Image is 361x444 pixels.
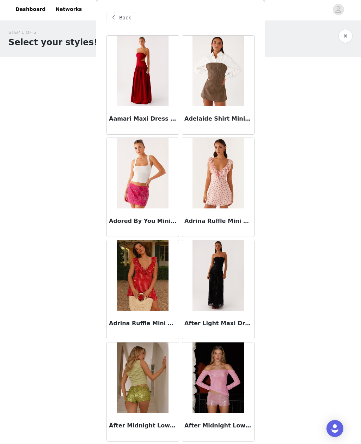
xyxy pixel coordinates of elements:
h1: Select your styles! [8,36,98,49]
h3: Aamari Maxi Dress - Red [109,115,177,123]
h3: After Light Maxi Dress - Black [184,319,252,328]
a: Dashboard [11,1,50,17]
img: After Midnight Low Rise Sequin Mini Shorts - Pink [192,342,244,413]
div: avatar [335,4,342,15]
img: After Light Maxi Dress - Black [192,240,244,311]
h3: After Midnight Low Rise Sequin Mini Shorts - Pink [184,421,252,430]
img: Aamari Maxi Dress - Red [117,36,168,106]
img: Adrina Ruffle Mini Dress - Red Polka Dot [117,240,168,311]
div: Open Intercom Messenger [326,420,343,437]
h3: Adelaide Shirt Mini Dress - Brown [184,115,252,123]
div: STEP 1 OF 5 [8,29,98,36]
a: Networks [51,1,86,17]
img: Adelaide Shirt Mini Dress - Brown [192,36,244,106]
h3: Adrina Ruffle Mini Dress - Red Polka Dot [109,319,177,328]
img: After Midnight Low Rise Sequin Mini Shorts - Olive [117,342,168,413]
span: Back [119,14,131,22]
h3: Adrina Ruffle Mini Dress - Pink Flower [184,217,252,225]
h3: After Midnight Low Rise Sequin Mini Shorts - Olive [109,421,177,430]
img: Adored By You Mini Skirt - Fuchsia [117,138,168,208]
img: Adrina Ruffle Mini Dress - Pink Flower [192,138,244,208]
h3: Adored By You Mini Skirt - Fuchsia [109,217,177,225]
